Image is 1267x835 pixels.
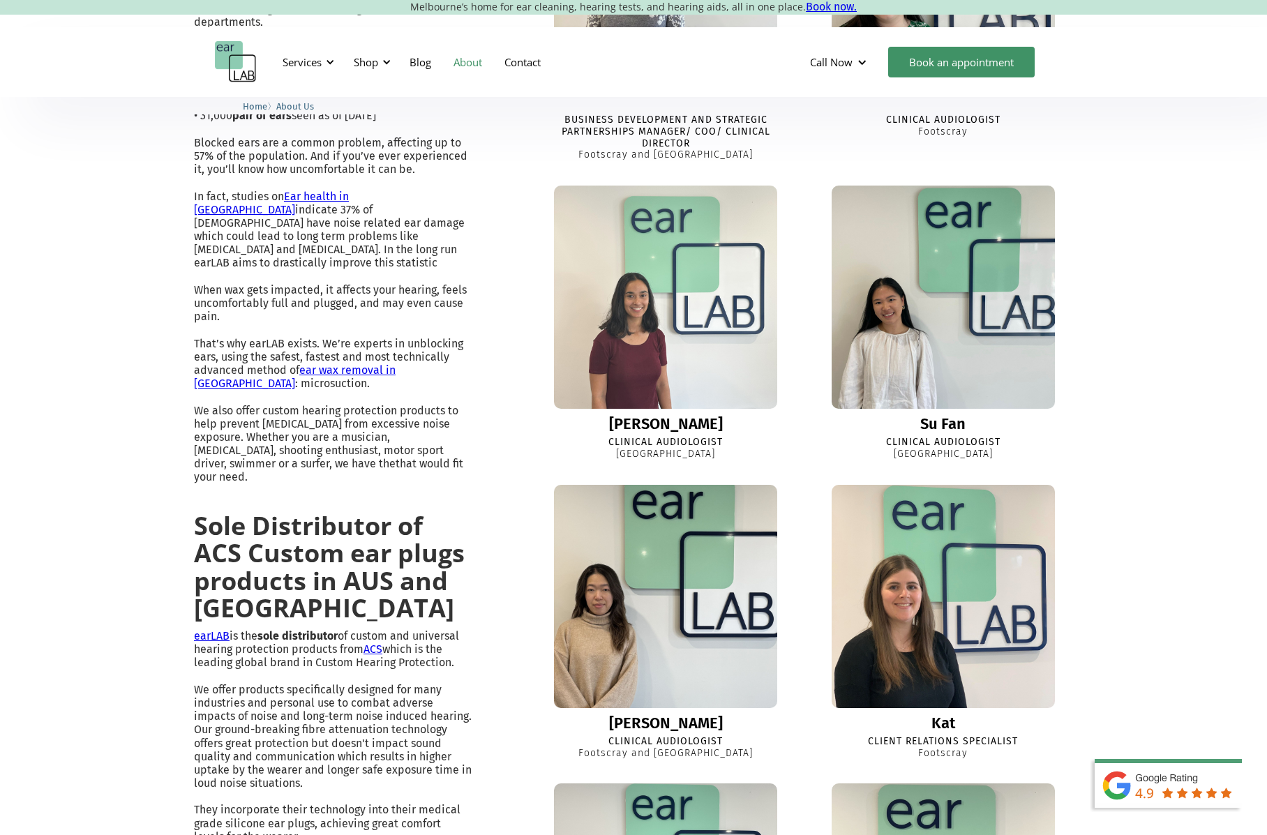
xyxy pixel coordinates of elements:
[536,485,796,760] a: Sharon[PERSON_NAME]Clinical AudiologistFootscray and [GEOGRAPHIC_DATA]
[243,99,276,114] li: 〉
[194,363,396,390] a: ear wax removal in [GEOGRAPHIC_DATA]
[257,629,338,642] strong: sole distributor
[276,99,314,112] a: About Us
[543,474,788,719] img: Sharon
[918,126,968,138] div: Footscray
[194,190,349,216] a: Ear health in [GEOGRAPHIC_DATA]
[578,748,753,760] div: Footscray and [GEOGRAPHIC_DATA]
[813,485,1073,760] a: KatKatClient Relations SpecialistFootscray
[920,416,966,432] div: Su Fan
[918,748,968,760] div: Footscray
[274,41,338,83] div: Services
[345,41,395,83] div: Shop
[194,629,230,642] a: earLAB
[609,715,723,732] div: [PERSON_NAME]
[243,99,267,112] a: Home
[616,449,715,460] div: [GEOGRAPHIC_DATA]
[363,642,382,656] a: ACS
[442,42,493,82] a: About
[276,101,314,112] span: About Us
[931,715,955,732] div: Kat
[493,42,552,82] a: Contact
[886,437,1000,449] div: Clinical Audiologist
[832,186,1055,409] img: Su Fan
[194,512,472,622] h2: Sole Distributor of ACS Custom ear plugs products in AUS and [GEOGRAPHIC_DATA]
[215,41,257,83] a: home
[894,449,993,460] div: [GEOGRAPHIC_DATA]
[243,101,267,112] span: Home
[608,736,723,748] div: Clinical Audiologist
[354,55,378,69] div: Shop
[578,149,753,161] div: Footscray and [GEOGRAPHIC_DATA]
[888,47,1035,77] a: Book an appointment
[799,41,881,83] div: Call Now
[398,42,442,82] a: Blog
[609,416,723,432] div: [PERSON_NAME]
[283,55,322,69] div: Services
[810,55,853,69] div: Call Now
[608,437,723,449] div: Clinical Audiologist
[536,114,796,149] div: Business Development and Strategic Partnerships Manager/ COO/ Clinical Director
[868,736,1018,748] div: Client Relations Specialist
[813,186,1073,460] a: Su FanSu FanClinical Audiologist[GEOGRAPHIC_DATA]
[536,186,796,460] a: Ella[PERSON_NAME]Clinical Audiologist[GEOGRAPHIC_DATA]
[554,186,777,409] img: Ella
[832,485,1055,708] img: Kat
